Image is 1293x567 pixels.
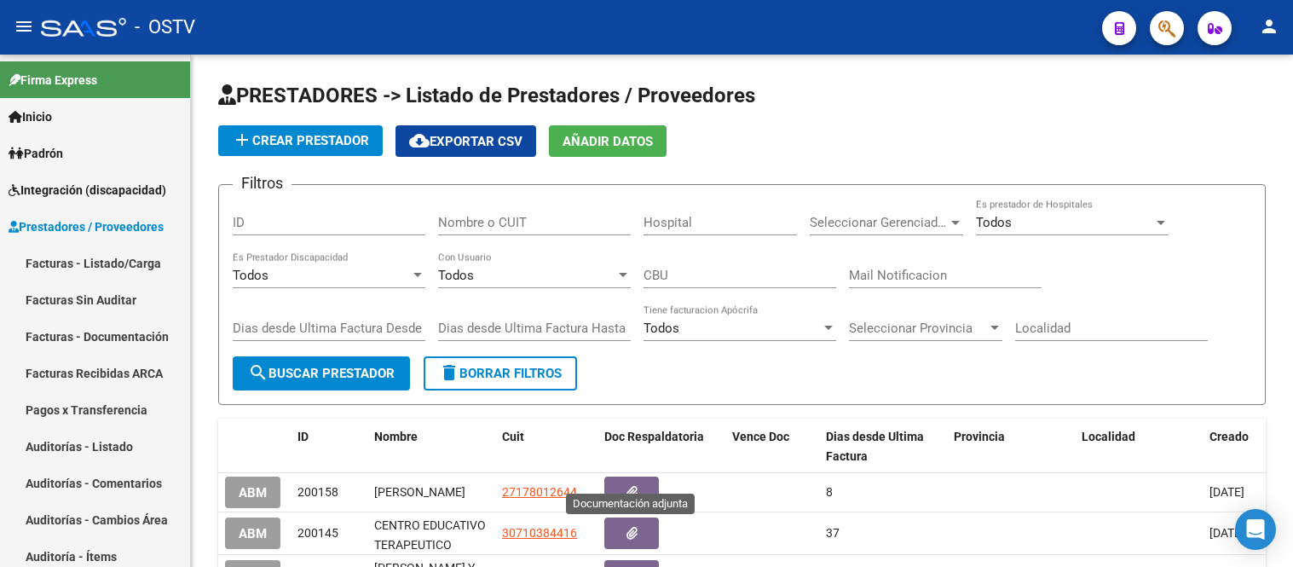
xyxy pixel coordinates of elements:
span: Crear Prestador [232,133,369,148]
span: 30710384416 [502,526,577,540]
span: Todos [644,321,679,336]
datatable-header-cell: Localidad [1075,419,1203,475]
span: Añadir Datos [563,134,653,149]
mat-icon: cloud_download [409,130,430,151]
span: - OSTV [135,9,195,46]
span: Buscar Prestador [248,366,395,381]
mat-icon: menu [14,16,34,37]
div: Open Intercom Messenger [1235,509,1276,550]
span: 200158 [297,485,338,499]
span: Integración (discapacidad) [9,181,166,200]
datatable-header-cell: Doc Respaldatoria [597,419,725,475]
datatable-header-cell: Nombre [367,419,495,475]
span: ABM [239,526,267,541]
button: ABM [225,477,280,508]
datatable-header-cell: ID [291,419,367,475]
span: [DATE] [1209,526,1244,540]
datatable-header-cell: Dias desde Ultima Factura [819,419,947,475]
span: Todos [976,215,1012,230]
span: PRESTADORES -> Listado de Prestadores / Proveedores [218,84,755,107]
span: ID [297,430,309,443]
span: Vence Doc [732,430,789,443]
span: Prestadores / Proveedores [9,217,164,236]
span: 37 [826,526,840,540]
span: 8 [826,485,833,499]
button: ABM [225,518,280,549]
span: Doc Respaldatoria [604,430,704,443]
span: Seleccionar Provincia [849,321,987,336]
span: 27178012644 [502,485,577,499]
span: ABM [239,485,267,500]
button: Añadir Datos [549,125,667,157]
span: Exportar CSV [409,134,522,149]
span: Localidad [1082,430,1135,443]
span: Padrón [9,144,63,163]
datatable-header-cell: Cuit [495,419,597,475]
span: Provincia [954,430,1005,443]
button: Exportar CSV [395,125,536,157]
button: Borrar Filtros [424,356,577,391]
button: Crear Prestador [218,125,383,156]
datatable-header-cell: Vence Doc [725,419,819,475]
h3: Filtros [233,171,292,195]
mat-icon: delete [439,362,459,383]
span: Firma Express [9,71,97,90]
span: Inicio [9,107,52,126]
span: Todos [438,268,474,283]
button: Buscar Prestador [233,356,410,391]
span: Nombre [374,430,418,443]
span: Todos [233,268,268,283]
span: Cuit [502,430,524,443]
div: CENTRO EDUCATIVO TERAPEUTICO VINCULOS S.R.L. [374,516,488,552]
mat-icon: add [232,130,252,150]
mat-icon: search [248,362,268,383]
span: Borrar Filtros [439,366,562,381]
div: [PERSON_NAME] [374,483,488,502]
span: Creado [1209,430,1249,443]
datatable-header-cell: Provincia [947,419,1075,475]
span: Dias desde Ultima Factura [826,430,924,463]
span: 200145 [297,526,338,540]
span: Seleccionar Gerenciador [810,215,948,230]
mat-icon: person [1259,16,1279,37]
span: [DATE] [1209,485,1244,499]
